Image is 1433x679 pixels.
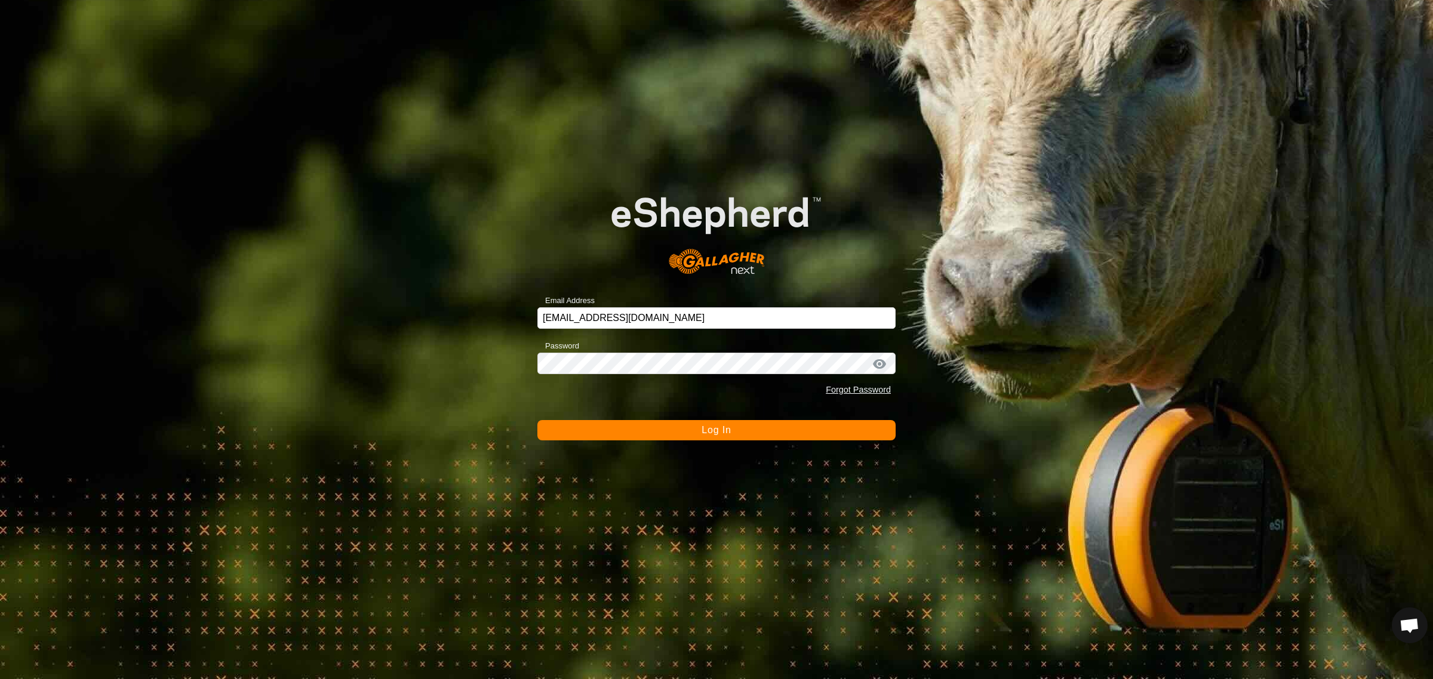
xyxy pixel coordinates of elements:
a: Forgot Password [826,385,891,394]
label: Email Address [537,295,595,307]
input: Email Address [537,307,896,329]
a: Open chat [1392,607,1428,643]
img: E-shepherd Logo [573,167,860,289]
button: Log In [537,420,896,440]
label: Password [537,340,579,352]
span: Log In [702,425,731,435]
